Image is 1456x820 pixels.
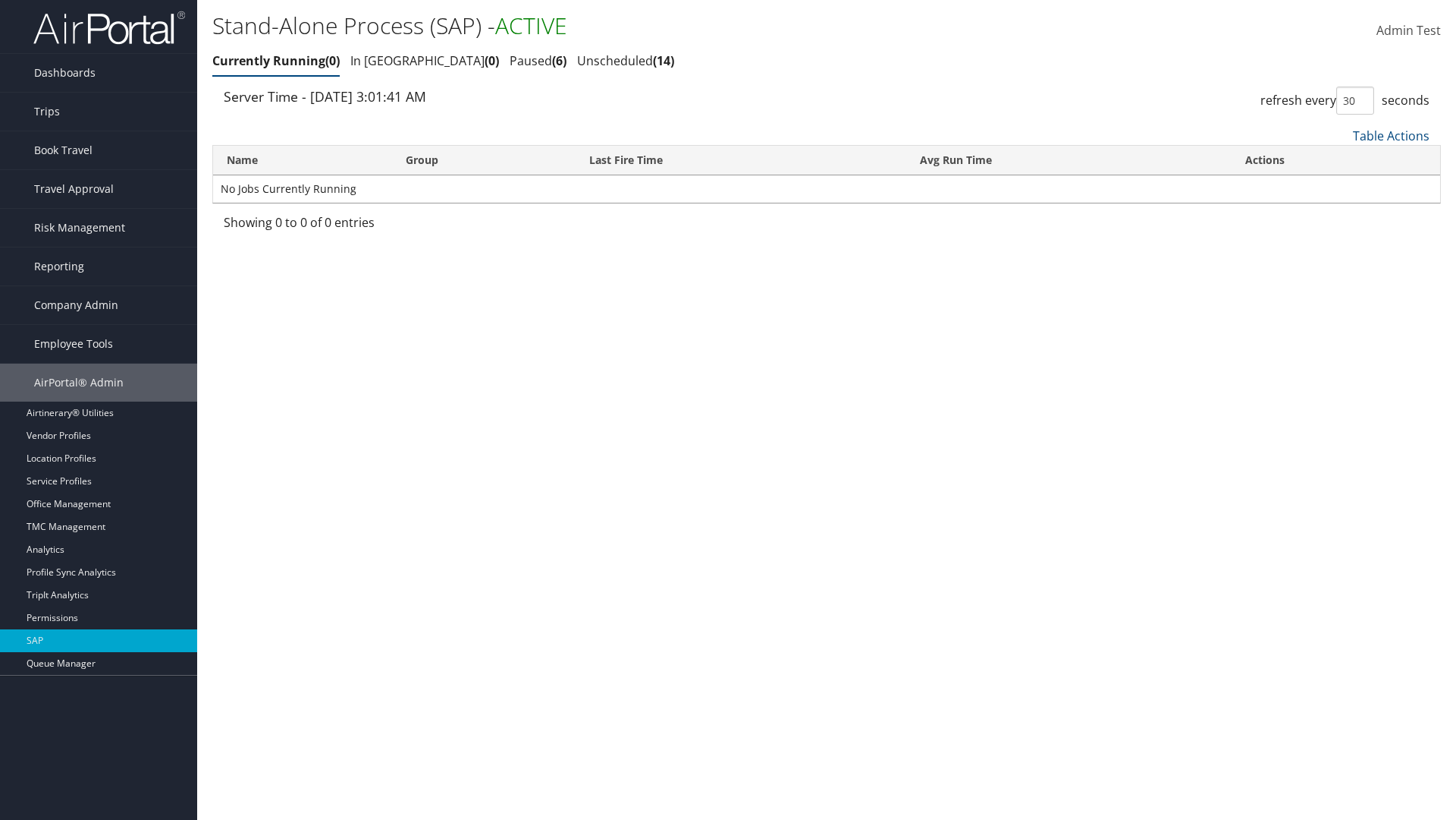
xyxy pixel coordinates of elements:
[325,52,340,69] span: 0
[653,52,674,69] span: 14
[1382,92,1429,109] span: seconds
[392,146,576,175] th: Group: activate to sort column ascending
[224,213,508,239] div: Showing 0 to 0 of 0 entries
[213,175,1440,203] td: No Jobs Currently Running
[34,364,124,402] span: AirPortal® Admin
[34,170,114,208] span: Travel Approval
[34,286,118,324] span: Company Admin
[213,146,392,175] th: Name: activate to sort column ascending
[495,10,567,41] span: ACTIVE
[34,325,113,363] span: Employee Tools
[1376,22,1441,39] span: Admin Test
[212,10,1031,42] h1: Stand-Alone Process (SAP) -
[1260,92,1336,109] span: refresh every
[34,131,93,169] span: Book Travel
[212,52,340,69] a: Currently Running0
[34,54,96,92] span: Dashboards
[576,146,906,175] th: Last Fire Time: activate to sort column ascending
[34,209,125,247] span: Risk Management
[33,10,185,46] img: airportal-logo.png
[485,52,499,69] span: 0
[350,52,499,69] a: In [GEOGRAPHIC_DATA]0
[34,248,84,285] span: Reporting
[510,52,566,69] a: Paused6
[224,87,815,106] div: Server Time - [DATE] 3:01:41 AM
[1232,146,1440,175] th: Actions
[552,52,566,69] span: 6
[34,93,60,131] span: Trips
[906,146,1232,175] th: Avg Run Time: activate to sort column ascending
[1353,128,1429,144] a: Table Actions
[577,52,674,69] a: Unscheduled14
[1376,8,1441,55] a: Admin Test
